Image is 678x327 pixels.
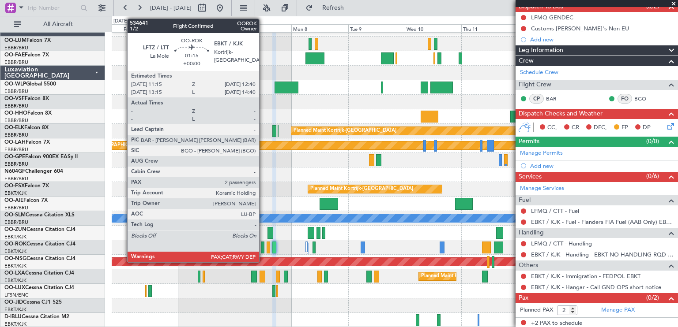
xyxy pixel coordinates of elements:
[646,171,659,181] span: (0/6)
[122,24,178,32] div: Fri 5
[4,314,69,320] a: D-IBLUCessna Citation M2
[4,111,27,116] span: OO-HHO
[519,2,563,12] span: Dispatch To-Dos
[4,263,26,269] a: EBKT/KJK
[634,95,654,103] a: BGO
[4,227,26,232] span: OO-ZUN
[530,162,674,170] div: Add new
[572,123,579,132] span: CR
[310,182,413,196] div: Planned Maint Kortrijk-[GEOGRAPHIC_DATA]
[4,140,26,145] span: OO-LAH
[4,45,28,51] a: EBBR/BRU
[520,306,553,315] label: Planned PAX
[4,169,25,174] span: N604GF
[4,285,25,290] span: OO-LUX
[519,172,542,182] span: Services
[4,256,26,261] span: OO-NSG
[520,184,564,193] a: Manage Services
[531,218,674,226] a: EBKT / KJK - Fuel - Flanders FIA Fuel (AAB Only) EBKT / KJK
[4,154,25,160] span: OO-GPE
[4,300,62,305] a: OO-JIDCessna CJ1 525
[531,14,573,21] div: LFMQ GENDEC
[519,195,531,205] span: Fuel
[4,175,28,182] a: EBBR/BRU
[113,18,128,25] div: [DATE]
[4,183,25,189] span: OO-FSX
[10,17,96,31] button: All Aircraft
[531,251,674,258] a: EBKT / KJK - Handling - EBKT NO HANDLING RQD FOR CJ
[4,234,26,240] a: EBKT/KJK
[4,292,29,298] a: LFSN/ENC
[4,227,75,232] a: OO-ZUNCessna Citation CJ4
[546,95,566,103] a: BAR
[519,80,551,90] span: Flight Crew
[646,137,659,146] span: (0/0)
[4,190,26,197] a: EBKT/KJK
[4,125,49,130] a: OO-ELKFalcon 8X
[4,52,25,58] span: OO-FAE
[4,183,49,189] a: OO-FSXFalcon 7X
[4,82,26,87] span: OO-WLP
[547,123,557,132] span: CC,
[4,271,74,276] a: OO-LXACessna Citation CJ4
[4,271,25,276] span: OO-LXA
[23,21,93,27] span: All Aircraft
[594,123,607,132] span: DFC,
[519,45,563,56] span: Leg Information
[348,24,405,32] div: Tue 9
[618,94,632,104] div: FO
[519,56,534,66] span: Crew
[4,125,24,130] span: OO-ELK
[4,38,51,43] a: OO-LUMFalcon 7X
[4,88,28,95] a: EBBR/BRU
[4,103,28,109] a: EBBR/BRU
[4,198,23,203] span: OO-AIE
[421,270,524,283] div: Planned Maint Kortrijk-[GEOGRAPHIC_DATA]
[4,248,26,255] a: EBKT/KJK
[519,228,544,238] span: Handling
[531,272,640,280] a: EBKT / KJK - Immigration - FEDPOL EBKT
[4,59,28,66] a: EBBR/BRU
[4,117,28,124] a: EBBR/BRU
[291,24,348,32] div: Mon 8
[4,306,26,313] a: EBKT/KJK
[530,36,674,43] div: Add new
[4,212,75,218] a: OO-SLMCessna Citation XLS
[520,149,563,158] a: Manage Permits
[519,137,539,147] span: Permits
[529,94,544,104] div: CP
[519,260,538,271] span: Others
[461,24,518,32] div: Thu 11
[4,38,26,43] span: OO-LUM
[301,1,354,15] button: Refresh
[4,242,26,247] span: OO-ROK
[294,124,396,137] div: Planned Maint Kortrijk-[GEOGRAPHIC_DATA]
[4,314,22,320] span: D-IBLU
[531,240,592,247] a: LFMQ / CTT - Handling
[4,146,28,153] a: EBBR/BRU
[4,132,28,138] a: EBBR/BRU
[4,300,23,305] span: OO-JID
[4,82,56,87] a: OO-WLPGlobal 5500
[643,123,651,132] span: DP
[178,24,235,32] div: Sat 6
[4,219,28,226] a: EBBR/BRU
[27,1,78,15] input: Trip Number
[4,96,49,101] a: OO-VSFFalcon 8X
[4,96,25,101] span: OO-VSF
[531,207,579,215] a: LFMQ / CTT - Fuel
[4,285,74,290] a: OO-LUXCessna Citation CJ4
[4,212,26,218] span: OO-SLM
[4,52,49,58] a: OO-FAEFalcon 7X
[4,242,75,247] a: OO-ROKCessna Citation CJ4
[531,25,629,32] div: Customs [PERSON_NAME]'s Non EU
[235,24,291,32] div: Sun 7
[4,198,48,203] a: OO-AIEFalcon 7X
[4,256,75,261] a: OO-NSGCessna Citation CJ4
[520,68,558,77] a: Schedule Crew
[519,109,603,119] span: Dispatch Checks and Weather
[150,4,192,12] span: [DATE] - [DATE]
[601,306,635,315] a: Manage PAX
[4,277,26,284] a: EBKT/KJK
[4,204,28,211] a: EBBR/BRU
